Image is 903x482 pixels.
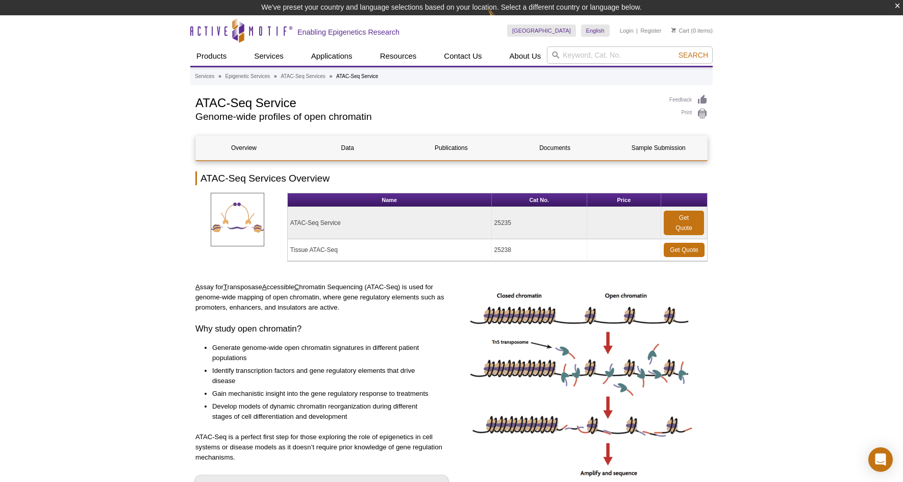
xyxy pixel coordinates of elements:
[195,72,214,81] a: Services
[671,27,689,34] a: Cart
[587,193,661,207] th: Price
[195,282,448,313] p: ssay for ransposase ccessible hromatin Sequencing (ATAC-Seq) is used for genome-wide mapping of o...
[438,46,488,66] a: Contact Us
[492,239,587,261] td: 25238
[664,243,705,257] a: Get Quote
[225,72,270,81] a: Epigenetic Services
[403,136,499,160] a: Publications
[330,73,333,79] li: »
[507,24,576,37] a: [GEOGRAPHIC_DATA]
[467,282,696,480] img: ATAC-Seq image
[212,401,438,422] li: Develop models of dynamic chromatin reorganization during different stages of cell differentiatio...
[671,28,676,33] img: Your Cart
[196,136,292,160] a: Overview
[195,432,448,463] p: ATAC-Seq is a perfect first step for those exploring the role of epigenetics in cell systems or d...
[671,24,713,37] li: (0 items)
[223,283,228,291] u: T
[336,73,378,79] li: ATAC-Seq Service
[679,51,708,59] span: Search
[281,72,325,81] a: ATAC-Seq Services
[675,50,711,60] button: Search
[492,207,587,239] td: 25235
[664,211,704,235] a: Get Quote
[669,108,708,119] a: Print
[299,136,395,160] a: Data
[374,46,423,66] a: Resources
[212,366,438,386] li: Identify transcription factors and gene regulatory elements that drive disease
[488,8,515,32] img: Change Here
[504,46,547,66] a: About Us
[620,27,634,34] a: Login
[248,46,290,66] a: Services
[274,73,277,79] li: »
[190,46,233,66] a: Products
[492,193,587,207] th: Cat No.
[212,343,438,363] li: Generate genome-wide open chromatin signatures in different patient populations
[581,24,610,37] a: English
[868,447,893,472] div: Open Intercom Messenger
[297,28,399,37] h2: Enabling Epigenetics Research
[262,283,267,291] u: A
[218,73,221,79] li: »
[547,46,713,64] input: Keyword, Cat. No.
[294,283,299,291] u: C
[305,46,359,66] a: Applications
[195,171,708,185] h2: ATAC-Seq Services Overview
[611,136,707,160] a: Sample Submission
[195,94,659,110] h1: ATAC-Seq Service
[669,94,708,106] a: Feedback
[195,283,200,291] u: A
[211,193,264,246] img: ATAC-SeqServices
[195,112,659,121] h2: Genome-wide profiles of open chromatin
[640,27,661,34] a: Register
[288,193,492,207] th: Name
[288,239,492,261] td: Tissue ATAC-Seq
[288,207,492,239] td: ATAC-Seq Service
[636,24,638,37] li: |
[212,389,438,399] li: Gain mechanistic insight into the gene regulatory response to treatments
[507,136,603,160] a: Documents
[195,323,448,335] h3: Why study open chromatin?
